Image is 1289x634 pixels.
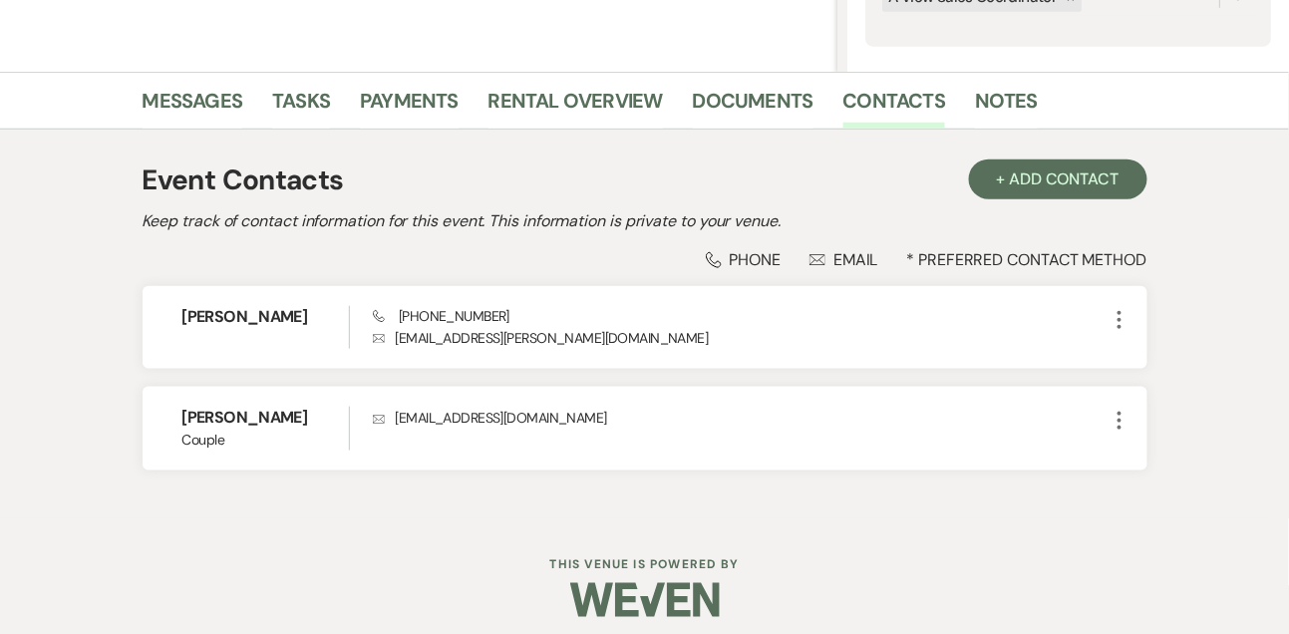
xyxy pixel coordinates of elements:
[975,85,1038,129] a: Notes
[360,85,459,129] a: Payments
[843,85,946,129] a: Contacts
[143,249,1147,270] div: * Preferred Contact Method
[182,430,349,451] span: Couple
[969,159,1147,199] button: + Add Contact
[706,249,782,270] div: Phone
[809,249,878,270] div: Email
[373,407,1108,429] p: [EMAIL_ADDRESS][DOMAIN_NAME]
[693,85,813,129] a: Documents
[182,407,349,429] h6: [PERSON_NAME]
[143,85,243,129] a: Messages
[143,209,1147,233] h2: Keep track of contact information for this event. This information is private to your venue.
[373,327,1108,349] p: [EMAIL_ADDRESS][PERSON_NAME][DOMAIN_NAME]
[373,307,509,325] span: [PHONE_NUMBER]
[182,306,349,328] h6: [PERSON_NAME]
[272,85,330,129] a: Tasks
[143,159,344,201] h1: Event Contacts
[488,85,663,129] a: Rental Overview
